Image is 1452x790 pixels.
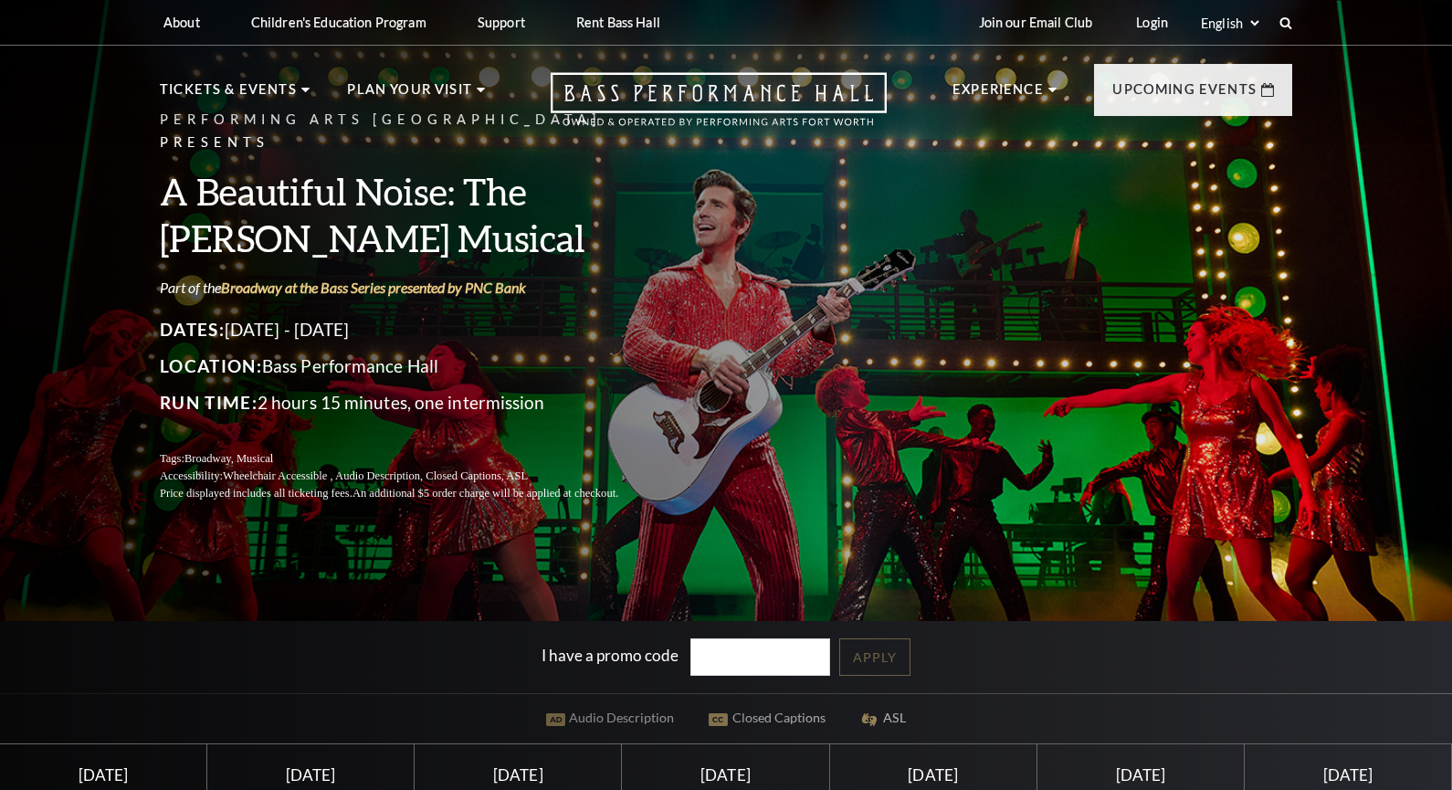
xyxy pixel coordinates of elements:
p: Price displayed includes all ticketing fees. [160,485,662,502]
h3: A Beautiful Noise: The [PERSON_NAME] Musical [160,168,662,261]
p: Children's Education Program [251,15,426,30]
p: [DATE] - [DATE] [160,315,662,344]
span: An additional $5 order charge will be applied at checkout. [352,487,618,500]
div: [DATE] [437,765,600,785]
div: [DATE] [229,765,393,785]
p: About [163,15,200,30]
p: Rent Bass Hall [576,15,660,30]
select: Select: [1197,15,1262,32]
div: [DATE] [851,765,1015,785]
span: Broadway, Musical [184,452,273,465]
span: Wheelchair Accessible , Audio Description, Closed Captions, ASL [223,469,528,482]
p: Tags: [160,450,662,468]
p: 2 hours 15 minutes, one intermission [160,388,662,417]
p: Support [478,15,525,30]
div: [DATE] [644,765,807,785]
span: Location: [160,355,262,376]
p: Bass Performance Hall [160,352,662,381]
div: [DATE] [1058,765,1222,785]
p: Tickets & Events [160,79,297,111]
p: Part of the [160,278,662,298]
span: Run Time: [160,392,258,413]
a: Broadway at the Bass Series presented by PNC Bank [221,279,526,296]
p: Experience [952,79,1044,111]
p: Plan Your Visit [347,79,472,111]
p: Upcoming Events [1112,79,1257,111]
div: [DATE] [22,765,185,785]
div: [DATE] [1267,765,1430,785]
span: Dates: [160,319,225,340]
label: I have a promo code [542,646,679,665]
p: Accessibility: [160,468,662,485]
